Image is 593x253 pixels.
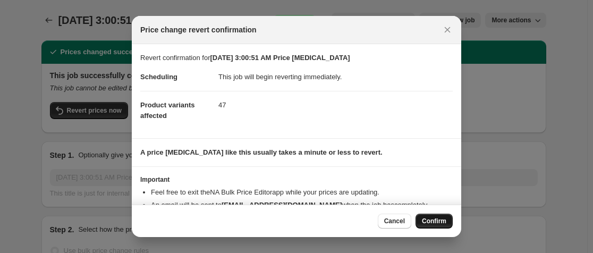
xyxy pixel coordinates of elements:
[416,214,453,229] button: Confirm
[140,175,453,184] h3: Important
[140,148,383,156] b: A price [MEDICAL_DATA] like this usually takes a minute or less to revert.
[222,201,342,209] b: [EMAIL_ADDRESS][DOMAIN_NAME]
[218,91,453,119] dd: 47
[140,24,257,35] span: Price change revert confirmation
[151,200,453,221] li: An email will be sent to when the job has completely reverted .
[422,217,446,225] span: Confirm
[218,63,453,91] dd: This job will begin reverting immediately.
[151,187,453,198] li: Feel free to exit the NA Bulk Price Editor app while your prices are updating.
[440,22,455,37] button: Close
[384,217,405,225] span: Cancel
[140,101,195,120] span: Product variants affected
[140,53,453,63] p: Revert confirmation for
[140,73,177,81] span: Scheduling
[210,54,350,62] b: [DATE] 3:00:51 AM Price [MEDICAL_DATA]
[378,214,411,229] button: Cancel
